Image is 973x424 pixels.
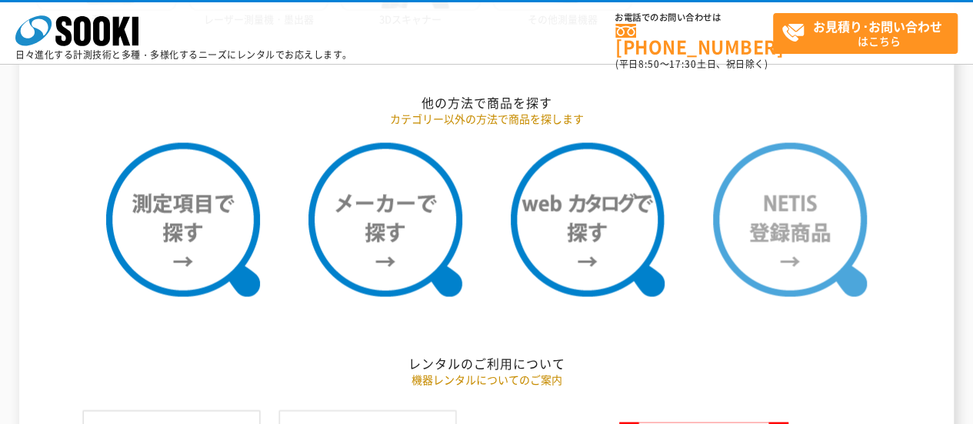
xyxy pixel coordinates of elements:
img: webカタログで探す [511,142,665,296]
span: お電話でのお問い合わせは [615,13,773,22]
img: メーカーで探す [308,142,462,296]
p: 日々進化する計測技術と多種・多様化するニーズにレンタルでお応えします。 [15,50,352,59]
img: 測定項目で探す [106,142,260,296]
h2: レンタルのご利用について [36,355,936,371]
img: NETIS登録商品 [713,142,867,296]
p: カテゴリー以外の方法で商品を探します [36,111,936,127]
a: [PHONE_NUMBER] [615,24,773,55]
span: 17:30 [669,57,697,71]
span: (平日 ～ 土日、祝日除く) [615,57,768,71]
h2: 他の方法で商品を探す [36,95,936,111]
span: はこちら [781,14,957,52]
a: お見積り･お問い合わせはこちら [773,13,958,54]
p: 機器レンタルについてのご案内 [36,371,936,387]
strong: お見積り･お問い合わせ [813,17,942,35]
span: 8:50 [638,57,660,71]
